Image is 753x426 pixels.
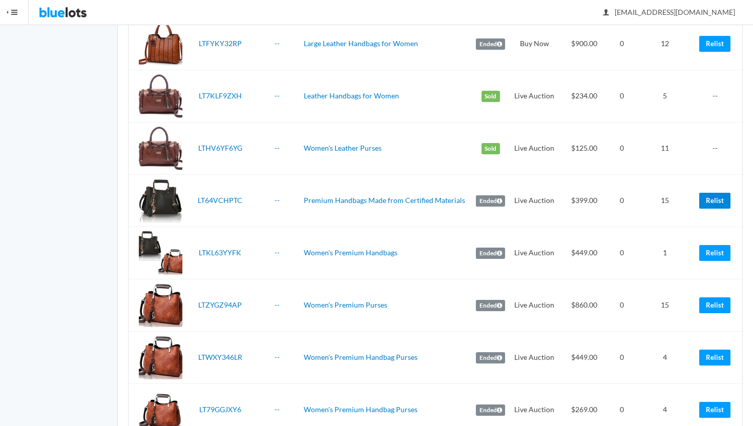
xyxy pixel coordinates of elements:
[476,248,505,259] label: Ended
[560,279,609,332] td: $860.00
[603,8,735,16] span: [EMAIL_ADDRESS][DOMAIN_NAME]
[509,332,560,384] td: Live Auction
[199,39,242,48] a: LTFYKY32RP
[509,18,560,70] td: Buy Now
[304,300,387,309] a: Women's Premium Purses
[636,175,694,227] td: 15
[482,143,500,154] label: Sold
[699,36,730,52] a: Relist
[275,248,280,257] a: --
[636,70,694,123] td: 5
[608,123,636,175] td: 0
[304,91,399,100] a: Leather Handbags for Women
[199,405,241,414] a: LT79GGJXY6
[699,245,730,261] a: Relist
[608,18,636,70] td: 0
[199,91,242,100] a: LT7KLF9ZXH
[560,123,609,175] td: $125.00
[509,227,560,279] td: Live Auction
[509,70,560,123] td: Live Auction
[608,175,636,227] td: 0
[608,227,636,279] td: 0
[304,196,465,205] a: Premium Handbags Made from Certified Materials
[476,300,505,311] label: Ended
[275,39,280,48] a: --
[636,332,694,384] td: 4
[275,91,280,100] a: --
[608,70,636,123] td: 0
[636,227,694,279] td: 1
[694,70,742,123] td: --
[608,332,636,384] td: 0
[275,300,280,309] a: --
[560,175,609,227] td: $399.00
[304,39,418,48] a: Large Leather Handbags for Women
[304,353,417,361] a: Women's Premium Handbag Purses
[476,404,505,416] label: Ended
[694,123,742,175] td: --
[560,18,609,70] td: $900.00
[636,18,694,70] td: 12
[275,405,280,414] a: --
[509,123,560,175] td: Live Auction
[482,91,500,102] label: Sold
[198,353,242,361] a: LTWXY346LR
[608,279,636,332] td: 0
[699,297,730,313] a: Relist
[560,227,609,279] td: $449.00
[304,248,398,257] a: Women's Premium Handbags
[476,195,505,207] label: Ended
[699,402,730,418] a: Relist
[560,332,609,384] td: $449.00
[199,248,241,257] a: LTKL63YYFK
[198,300,242,309] a: LTZYGZ94AP
[476,352,505,363] label: Ended
[275,144,280,152] a: --
[636,123,694,175] td: 11
[636,279,694,332] td: 15
[560,70,609,123] td: $234.00
[476,38,505,50] label: Ended
[304,144,382,152] a: Women's Leather Purses
[198,144,242,152] a: LTHV6YF6YG
[509,175,560,227] td: Live Auction
[275,353,280,361] a: --
[275,196,280,205] a: --
[601,8,611,18] ion-icon: person
[509,279,560,332] td: Live Auction
[304,405,417,414] a: Women's Premium Handbag Purses
[699,193,730,209] a: Relist
[198,196,242,205] a: LT64VCHPTC
[699,350,730,366] a: Relist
